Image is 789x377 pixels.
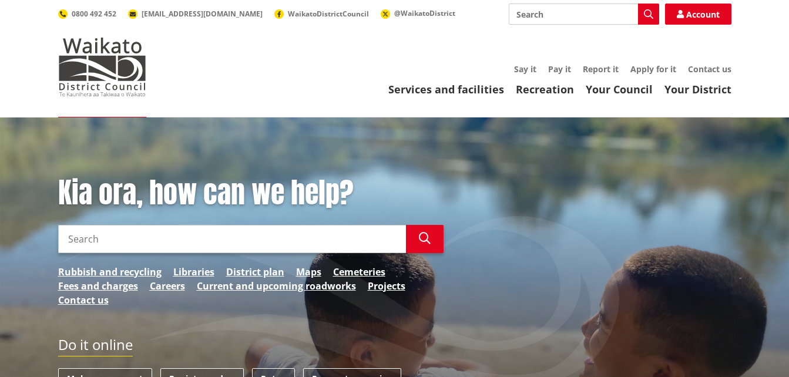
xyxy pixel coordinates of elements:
a: Your District [664,82,731,96]
a: 0800 492 452 [58,9,116,19]
a: District plan [226,265,284,279]
a: Contact us [688,63,731,75]
a: Pay it [548,63,571,75]
a: [EMAIL_ADDRESS][DOMAIN_NAME] [128,9,263,19]
a: Services and facilities [388,82,504,96]
a: Apply for it [630,63,676,75]
a: Say it [514,63,536,75]
a: Fees and charges [58,279,138,293]
a: Maps [296,265,321,279]
a: Report it [583,63,619,75]
a: Contact us [58,293,109,307]
input: Search input [58,225,406,253]
input: Search input [509,4,659,25]
a: Rubbish and recycling [58,265,162,279]
span: [EMAIL_ADDRESS][DOMAIN_NAME] [142,9,263,19]
img: Waikato District Council - Te Kaunihera aa Takiwaa o Waikato [58,38,146,96]
a: Account [665,4,731,25]
a: WaikatoDistrictCouncil [274,9,369,19]
a: Cemeteries [333,265,385,279]
a: Current and upcoming roadworks [197,279,356,293]
a: Libraries [173,265,214,279]
span: WaikatoDistrictCouncil [288,9,369,19]
span: @WaikatoDistrict [394,8,455,18]
a: Your Council [586,82,653,96]
a: Careers [150,279,185,293]
a: Projects [368,279,405,293]
a: @WaikatoDistrict [381,8,455,18]
a: Recreation [516,82,574,96]
h2: Do it online [58,336,133,357]
span: 0800 492 452 [72,9,116,19]
h1: Kia ora, how can we help? [58,176,444,210]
